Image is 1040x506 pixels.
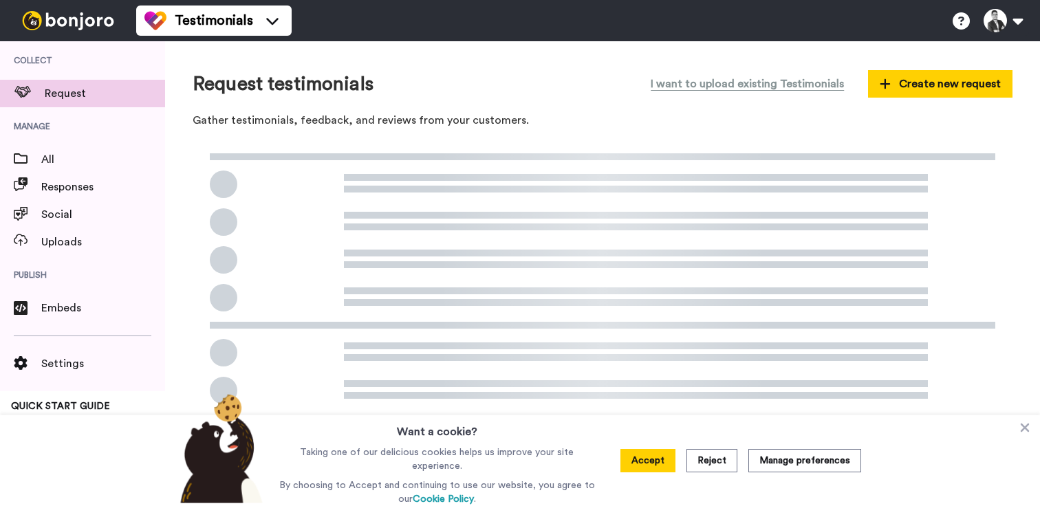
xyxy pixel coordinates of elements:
p: By choosing to Accept and continuing to use our website, you agree to our . [276,478,598,506]
span: All [41,151,165,168]
button: Manage preferences [748,449,861,472]
span: Social [41,206,165,223]
span: I want to upload existing Testimonials [651,76,844,92]
button: I want to upload existing Testimonials [640,69,854,99]
button: Accept [620,449,675,472]
span: Create new request [880,76,1001,92]
img: bear-with-cookie.png [168,393,270,503]
span: Settings [41,355,165,372]
a: Cookie Policy [413,494,474,504]
span: Responses [41,179,165,195]
span: QUICK START GUIDE [11,401,110,411]
span: Request [45,85,165,102]
span: Testimonials [175,11,253,30]
img: bj-logo-header-white.svg [17,11,120,30]
p: Gather testimonials, feedback, and reviews from your customers. [193,113,1012,129]
span: Uploads [41,234,165,250]
h1: Request testimonials [193,74,373,95]
button: Reject [686,449,737,472]
button: Create new request [868,70,1012,98]
span: Embeds [41,300,165,316]
p: Taking one of our delicious cookies helps us improve your site experience. [276,445,598,473]
h3: Want a cookie? [397,415,477,440]
img: tm-color.svg [144,10,166,32]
